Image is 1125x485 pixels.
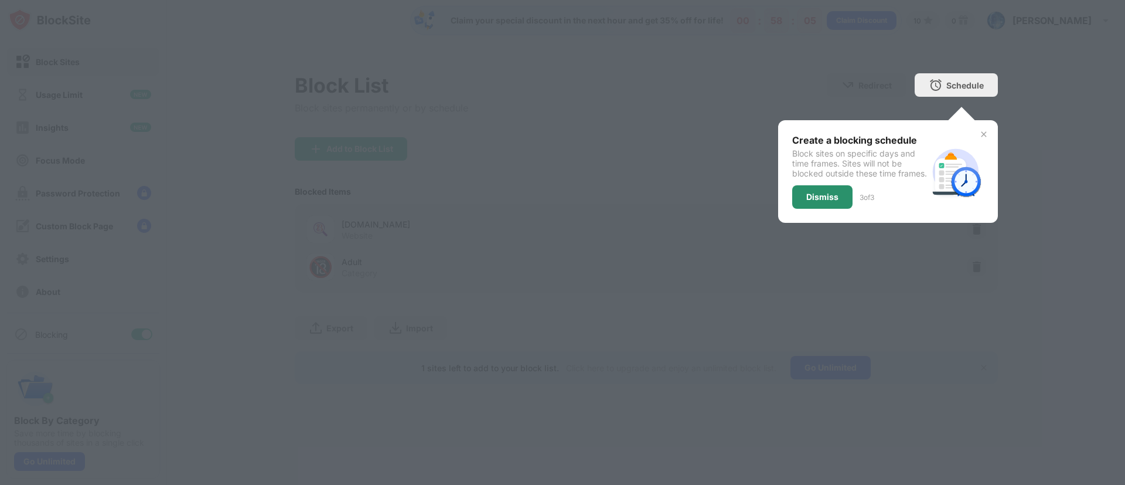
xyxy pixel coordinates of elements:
div: 3 of 3 [860,193,874,202]
div: Create a blocking schedule [792,134,928,146]
img: x-button.svg [979,130,988,139]
div: Block sites on specific days and time frames. Sites will not be blocked outside these time frames. [792,148,928,178]
img: schedule.svg [928,144,984,200]
div: Dismiss [806,192,838,202]
div: Schedule [946,80,984,90]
